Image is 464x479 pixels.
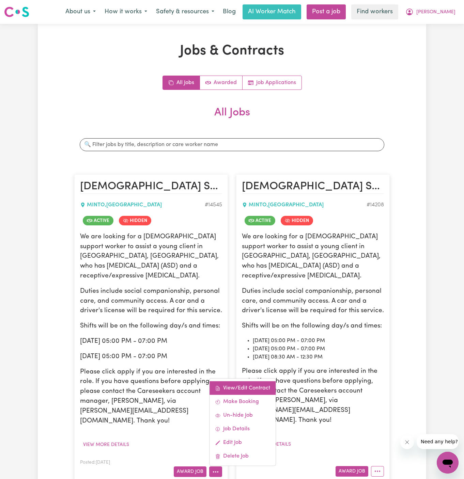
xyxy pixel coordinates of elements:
div: Job ID #14208 [367,201,384,209]
span: Job is hidden [119,216,151,225]
a: Job applications [243,76,301,90]
button: More options [209,466,222,477]
div: More options [209,378,276,466]
p: Please click apply if you are interested in the role. If you have questions before applying, plea... [80,367,222,426]
span: [PERSON_NAME] [416,9,455,16]
a: AI Worker Match [243,4,301,19]
input: 🔍 Filter jobs by title, description or care worker name [80,138,384,151]
iframe: Message from company [417,434,459,449]
p: We are looking for a [DEMOGRAPHIC_DATA] support worker to assist a young client in [GEOGRAPHIC_DA... [242,232,384,281]
a: Active jobs [200,76,243,90]
h2: All Jobs [74,106,390,130]
a: Un-hide Job [210,409,276,422]
p: [DATE] 05:00 PM - 07:00 PM [80,352,222,362]
span: Posted: [DATE] [80,460,110,465]
a: Edit Job [210,436,276,449]
h1: Jobs & Contracts [74,43,390,59]
button: Award Job [336,466,368,477]
p: Shifts will be on the following day/s and times: [80,321,222,331]
p: Please click apply if you are interested in the role. If you have questions before applying, plea... [242,367,384,426]
p: Duties include social companionship, personal care, and community access. A car and a driver's li... [80,287,222,316]
div: Job ID #14545 [205,201,222,209]
span: Job is active [245,216,275,225]
iframe: Button to launch messaging window [437,452,459,474]
a: View/Edit Contract [210,381,276,395]
span: Job is active [83,216,113,225]
a: Delete Job [210,449,276,463]
p: Shifts will be on the following day/s and times: [242,321,384,331]
span: Job is hidden [281,216,313,225]
a: All jobs [163,76,200,90]
h2: Female Support Worker Needed In Minto, NSW [242,180,384,194]
button: Safety & resources [152,5,219,19]
a: Careseekers logo [4,4,29,20]
button: About us [61,5,100,19]
a: Job Details [210,422,276,436]
div: MINTO , [GEOGRAPHIC_DATA] [242,201,367,209]
p: [DATE] 05:00 PM - 07:00 PM [80,337,222,347]
li: [DATE] 08:30 AM - 12:30 PM [253,353,384,361]
iframe: Close message [400,435,414,449]
p: Duties include social companionship, personal care, and community access. A car and a driver's li... [242,287,384,316]
p: We are looking for a [DEMOGRAPHIC_DATA] support worker to assist a young client in [GEOGRAPHIC_DA... [80,232,222,281]
a: Find workers [351,4,398,19]
div: MINTO , [GEOGRAPHIC_DATA] [80,201,205,209]
a: Make Booking [210,395,276,409]
button: My Account [401,5,460,19]
a: Blog [219,4,240,19]
button: More options [371,466,384,477]
button: Award Job [174,466,206,477]
li: [DATE] 05:00 PM - 07:00 PM [253,337,384,345]
li: [DATE] 05:00 PM - 07:00 PM [253,345,384,353]
button: View more details [80,440,132,450]
img: Careseekers logo [4,6,29,18]
a: Post a job [307,4,346,19]
h2: Female Support Worker Needed In Minto, NSW [80,180,222,194]
button: How it works [100,5,152,19]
